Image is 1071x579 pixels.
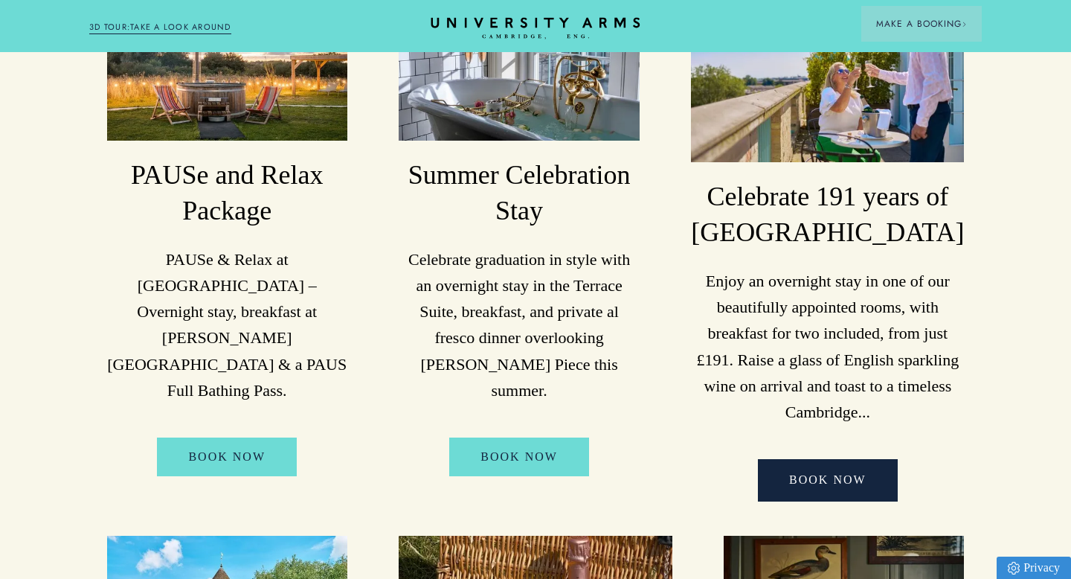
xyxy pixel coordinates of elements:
h3: PAUSe and Relax Package [107,158,347,229]
img: Arrow icon [962,22,967,27]
a: 3D TOUR:TAKE A LOOK AROUND [89,21,231,34]
h3: Summer Celebration Stay [399,158,639,229]
img: Privacy [1008,562,1020,575]
p: PAUSe & Relax at [GEOGRAPHIC_DATA] – Overnight stay, breakfast at [PERSON_NAME][GEOGRAPHIC_DATA] ... [107,246,347,403]
button: Make a BookingArrow icon [861,6,982,42]
h3: Celebrate 191 years of [GEOGRAPHIC_DATA] [691,179,964,251]
p: Celebrate graduation in style with an overnight stay in the Terrace Suite, breakfast, and private... [399,246,639,403]
a: Privacy [997,557,1071,579]
p: Enjoy an overnight stay in one of our beautifully appointed rooms, with breakfast for two include... [691,268,964,425]
a: Home [428,17,643,40]
a: BOOK NOW [758,459,898,501]
a: BOOK NOW [157,438,297,476]
span: Make a Booking [876,17,967,31]
a: BOOK NOW [449,438,589,476]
